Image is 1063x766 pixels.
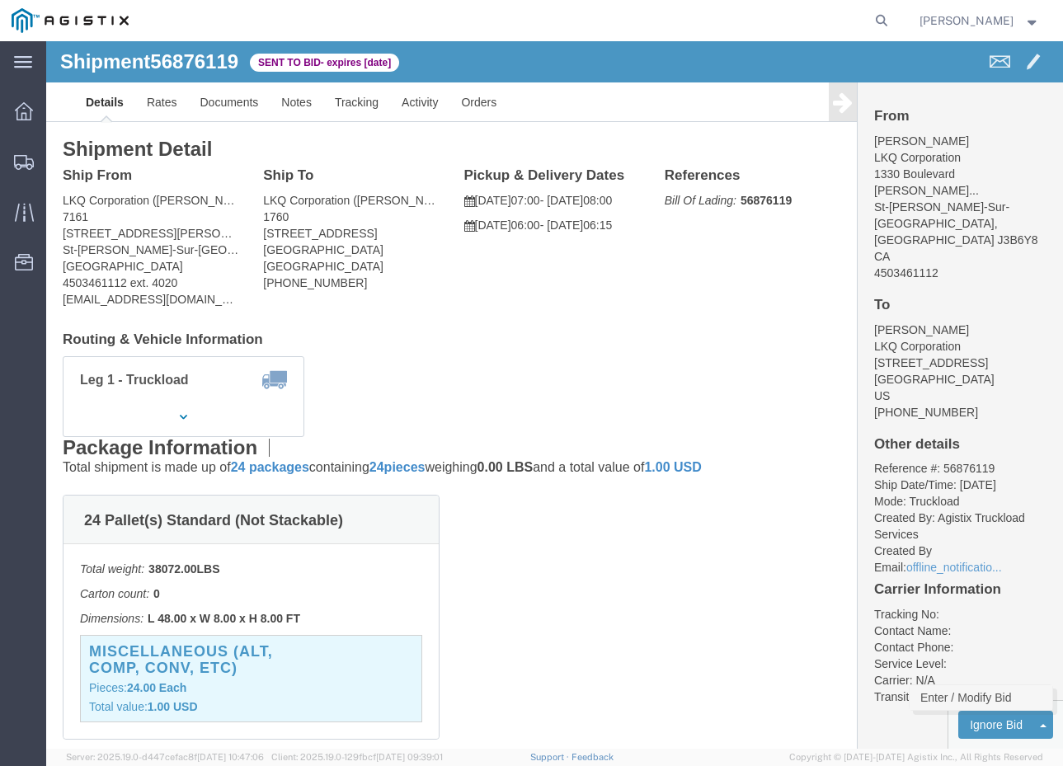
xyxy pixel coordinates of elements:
a: Support [530,752,571,762]
span: [DATE] 09:39:01 [376,752,443,762]
span: Copyright © [DATE]-[DATE] Agistix Inc., All Rights Reserved [789,750,1043,764]
span: Mustafa Sheriff [920,12,1014,30]
span: Server: 2025.19.0-d447cefac8f [66,752,264,762]
span: [DATE] 10:47:06 [197,752,264,762]
span: Client: 2025.19.0-129fbcf [271,752,443,762]
iframe: FS Legacy Container [46,41,1063,749]
button: [PERSON_NAME] [919,11,1041,31]
img: logo [12,8,129,33]
a: Feedback [571,752,614,762]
